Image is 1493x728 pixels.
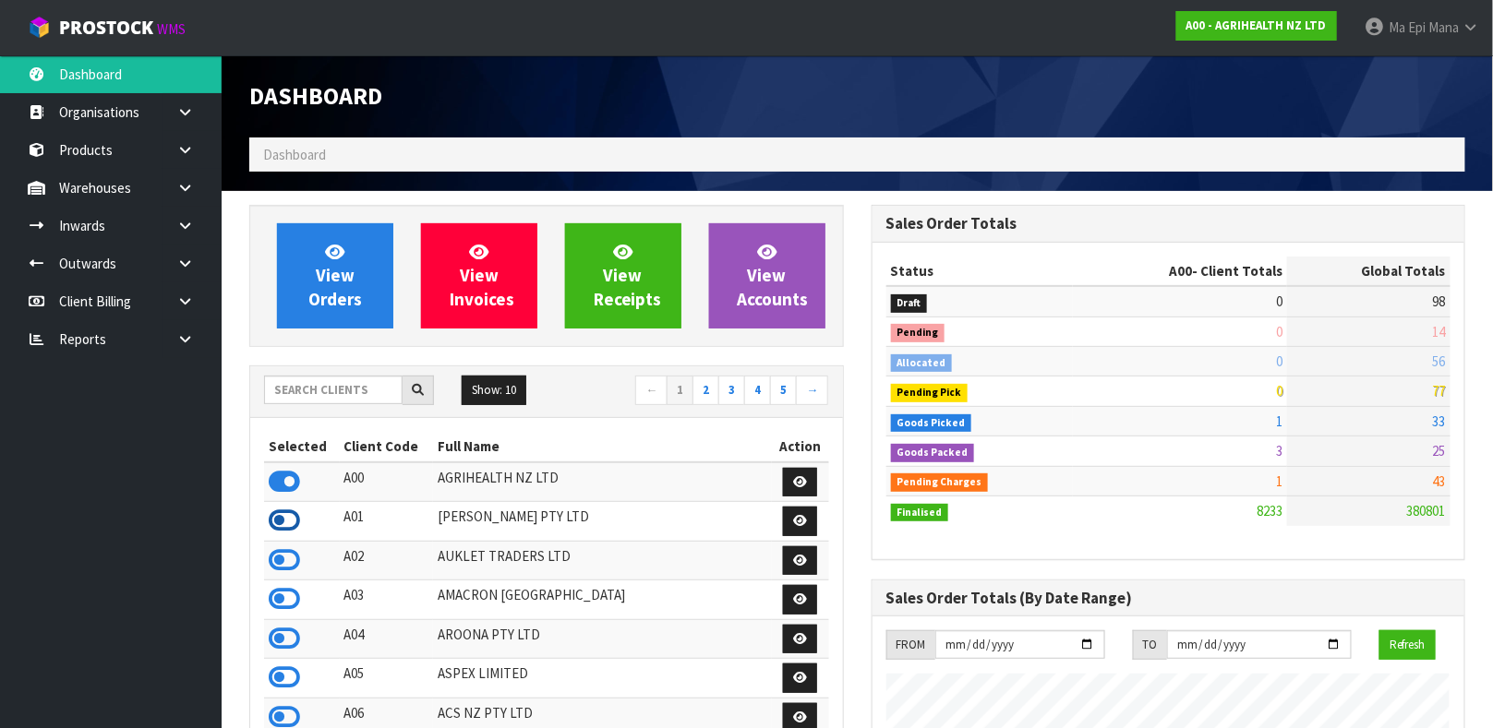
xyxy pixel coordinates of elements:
span: 3 [1276,442,1282,459]
td: A02 [340,541,434,580]
span: Dashboard [263,146,326,163]
span: A00 [1169,262,1192,280]
span: Allocated [891,354,953,373]
span: 0 [1276,323,1282,340]
span: 33 [1433,412,1446,430]
span: 0 [1276,352,1282,370]
a: → [796,376,828,405]
small: WMS [157,20,186,38]
span: Pending Charges [891,473,989,492]
a: 2 [692,376,719,405]
td: [PERSON_NAME] PTY LTD [433,502,772,542]
td: A03 [340,580,434,620]
span: View Receipts [594,241,662,310]
span: Pending Pick [891,384,969,402]
h3: Sales Order Totals (By Date Range) [886,590,1451,607]
span: View Invoices [450,241,514,310]
th: Client Code [340,432,434,461]
span: Goods Picked [891,414,972,433]
img: cube-alt.png [28,16,51,39]
span: ProStock [59,16,153,40]
input: Search clients [264,376,403,404]
button: Refresh [1379,630,1436,660]
a: ViewOrders [277,223,393,328]
td: A01 [340,502,434,542]
a: ViewAccounts [709,223,825,328]
span: 43 [1433,472,1446,490]
span: 1 [1276,412,1282,430]
span: 0 [1276,382,1282,400]
span: 380801 [1407,502,1446,519]
span: Mana [1428,18,1459,36]
div: TO [1133,630,1167,660]
a: 4 [744,376,771,405]
span: 8233 [1257,502,1282,519]
nav: Page navigation [560,376,829,408]
span: Dashboard [249,80,382,111]
span: 98 [1433,292,1446,310]
strong: A00 - AGRIHEALTH NZ LTD [1186,18,1327,33]
td: A00 [340,462,434,502]
h3: Sales Order Totals [886,215,1451,233]
a: ← [635,376,668,405]
div: FROM [886,630,935,660]
span: View Accounts [738,241,809,310]
span: Draft [891,294,928,313]
span: 77 [1433,382,1446,400]
span: View Orders [308,241,362,310]
span: Pending [891,324,945,342]
a: ViewReceipts [565,223,681,328]
button: Show: 10 [462,376,526,405]
a: 3 [718,376,745,405]
a: 5 [770,376,797,405]
span: 0 [1276,292,1282,310]
td: AGRIHEALTH NZ LTD [433,462,772,502]
th: Status [886,257,1073,286]
th: Selected [264,432,340,461]
th: - Client Totals [1073,257,1288,286]
th: Full Name [433,432,772,461]
td: AROONA PTY LTD [433,619,772,659]
th: Action [772,432,829,461]
th: Global Totals [1287,257,1451,286]
td: A04 [340,619,434,659]
span: Ma Epi [1389,18,1426,36]
span: 14 [1433,323,1446,340]
td: ASPEX LIMITED [433,659,772,698]
a: A00 - AGRIHEALTH NZ LTD [1176,11,1337,41]
span: Finalised [891,504,949,522]
a: 1 [667,376,693,405]
span: Goods Packed [891,444,975,462]
span: 56 [1433,352,1446,370]
a: ViewInvoices [421,223,537,328]
span: 25 [1433,442,1446,459]
td: AMACRON [GEOGRAPHIC_DATA] [433,580,772,620]
td: AUKLET TRADERS LTD [433,541,772,580]
td: A05 [340,659,434,698]
span: 1 [1276,472,1282,490]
